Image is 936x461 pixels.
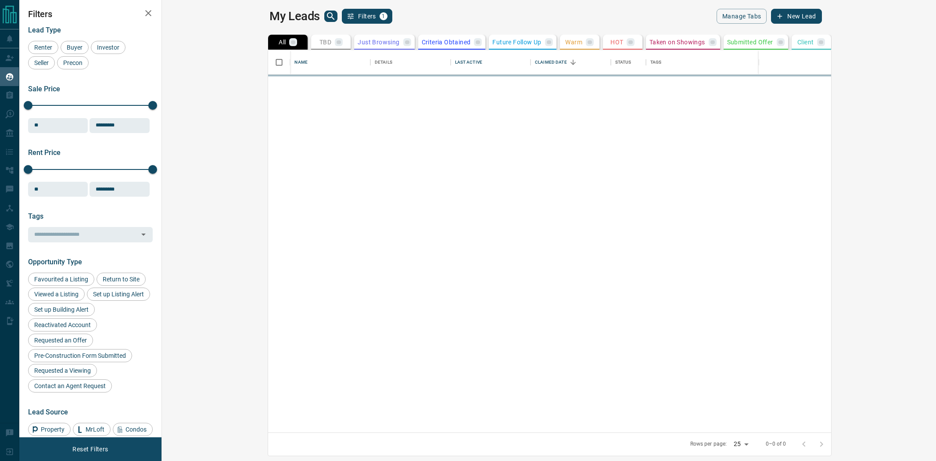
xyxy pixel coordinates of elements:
span: Set up Listing Alert [90,291,147,298]
p: Taken on Showings [649,39,705,45]
button: Manage Tabs [717,9,767,24]
div: Condos [113,423,153,436]
span: Set up Building Alert [31,306,92,313]
div: Tags [650,50,662,75]
div: 25 [730,438,751,450]
p: TBD [319,39,331,45]
div: Details [370,50,451,75]
div: Investor [91,41,126,54]
p: Client [797,39,814,45]
div: Requested an Offer [28,334,93,347]
div: Set up Listing Alert [87,288,150,301]
div: Viewed a Listing [28,288,85,301]
span: Condos [122,426,150,433]
p: Warm [565,39,582,45]
button: Filters1 [342,9,392,24]
p: HOT [610,39,623,45]
div: Claimed Date [535,50,567,75]
span: Requested a Viewing [31,367,94,374]
span: Lead Source [28,408,68,416]
span: 1 [380,13,387,19]
button: search button [324,11,337,22]
div: Return to Site [97,273,146,286]
span: Requested an Offer [31,337,90,344]
div: Name [290,50,370,75]
p: All [279,39,286,45]
div: Claimed Date [531,50,611,75]
div: Details [375,50,392,75]
div: Status [615,50,631,75]
span: Seller [31,59,52,66]
span: Reactivated Account [31,321,94,328]
span: Investor [94,44,122,51]
div: Renter [28,41,58,54]
p: Criteria Obtained [422,39,471,45]
button: Open [137,228,150,241]
button: Sort [567,56,579,68]
span: Favourited a Listing [31,276,91,283]
button: Reset Filters [67,442,114,457]
span: Renter [31,44,55,51]
span: MrLoft [82,426,108,433]
span: Rent Price [28,148,61,157]
h2: Filters [28,9,153,19]
span: Sale Price [28,85,60,93]
h1: My Leads [269,9,320,23]
span: Tags [28,212,43,220]
div: MrLoft [73,423,111,436]
div: Seller [28,56,55,69]
p: Submitted Offer [727,39,773,45]
div: Reactivated Account [28,318,97,331]
span: Opportunity Type [28,258,82,266]
p: Just Browsing [358,39,399,45]
div: Requested a Viewing [28,364,97,377]
span: Viewed a Listing [31,291,82,298]
div: Last Active [451,50,531,75]
p: Future Follow Up [492,39,541,45]
button: New Lead [771,9,821,24]
span: Pre-Construction Form Submitted [31,352,129,359]
span: Return to Site [100,276,143,283]
div: Pre-Construction Form Submitted [28,349,132,362]
span: Lead Type [28,26,61,34]
p: Rows per page: [690,440,727,448]
span: Contact an Agent Request [31,382,109,389]
div: Property [28,423,71,436]
p: 0–0 of 0 [766,440,786,448]
div: Contact an Agent Request [28,379,112,393]
div: Buyer [61,41,89,54]
div: Set up Building Alert [28,303,95,316]
div: Favourited a Listing [28,273,94,286]
div: Status [611,50,646,75]
span: Buyer [64,44,86,51]
span: Precon [60,59,86,66]
div: Name [294,50,308,75]
div: Last Active [455,50,482,75]
div: Precon [57,56,89,69]
span: Property [38,426,68,433]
